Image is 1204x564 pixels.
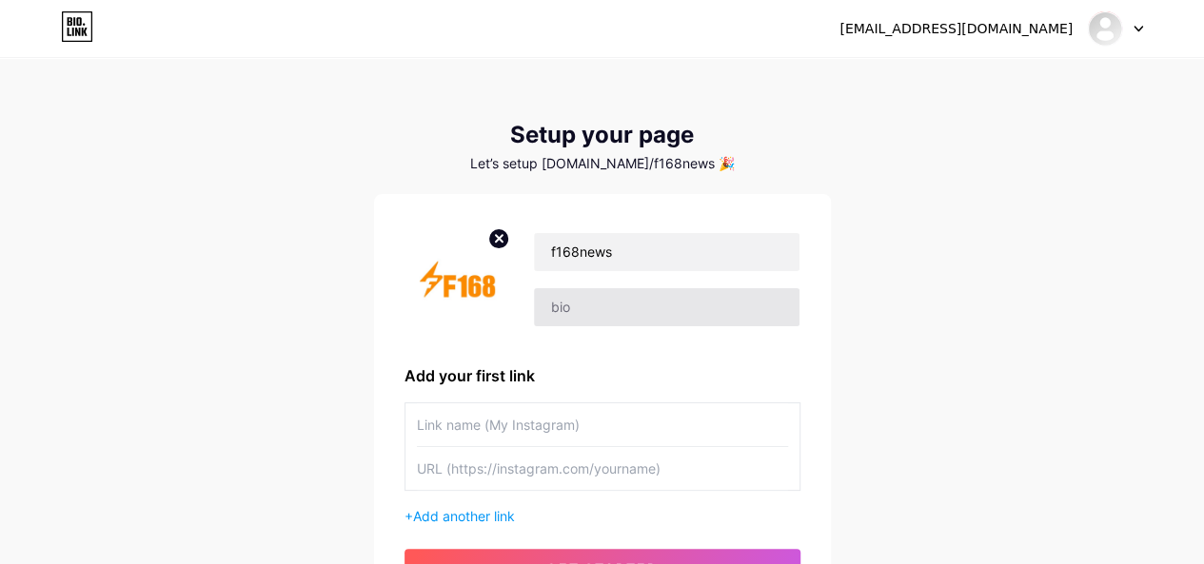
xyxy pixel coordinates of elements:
div: + [405,506,800,526]
div: Setup your page [374,122,831,148]
div: Let’s setup [DOMAIN_NAME]/f168news 🎉 [374,156,831,171]
input: Your name [534,233,799,271]
input: URL (https://instagram.com/yourname) [417,447,788,490]
div: Add your first link [405,364,800,387]
img: profile pic [405,224,511,334]
input: Link name (My Instagram) [417,403,788,446]
img: f168news [1087,10,1123,47]
div: [EMAIL_ADDRESS][DOMAIN_NAME] [839,19,1073,39]
span: Add another link [413,508,515,524]
input: bio [534,288,799,326]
